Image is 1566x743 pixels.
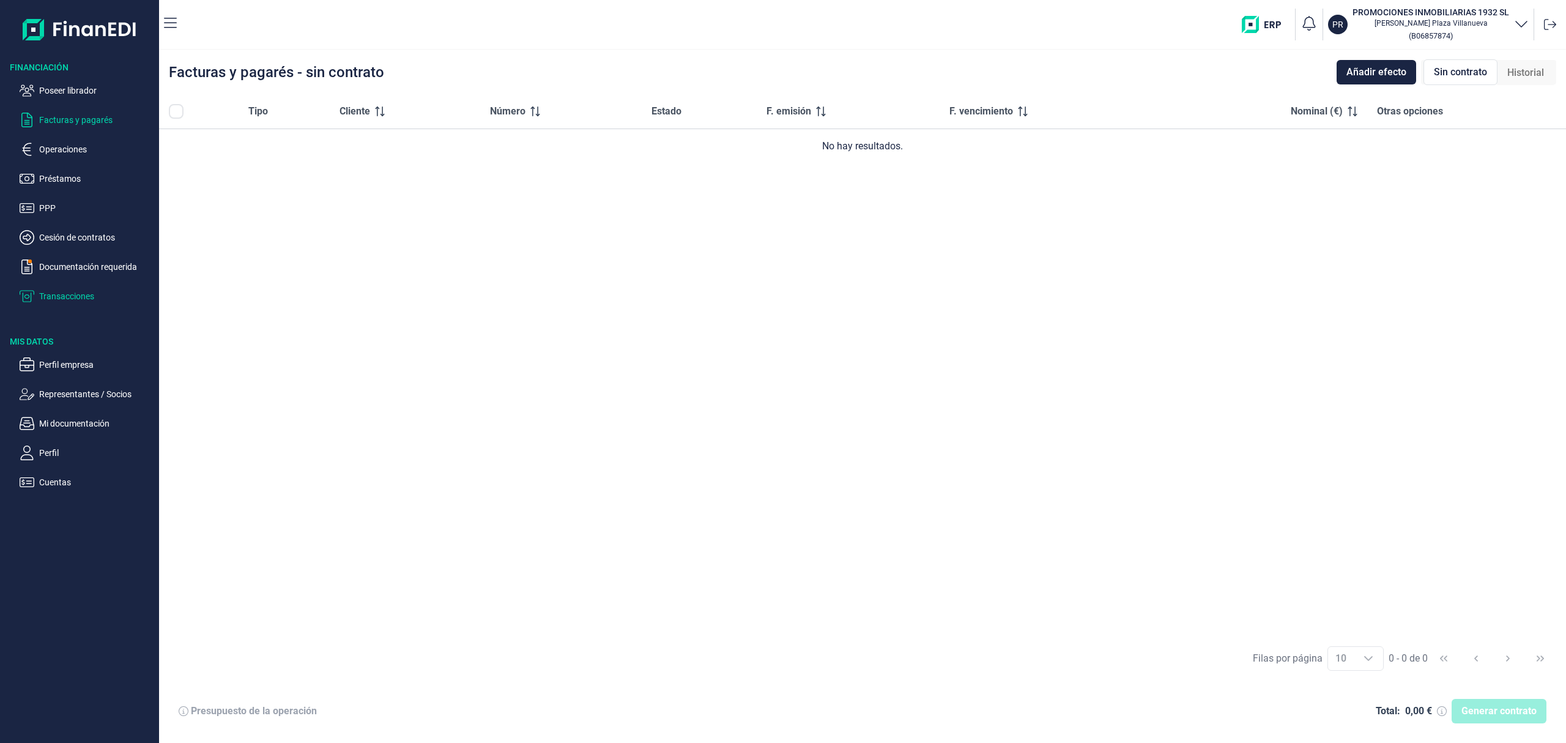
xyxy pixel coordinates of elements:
[39,416,154,431] p: Mi documentación
[39,289,154,304] p: Transacciones
[1332,18,1343,31] p: PR
[1242,16,1290,33] img: erp
[191,705,317,717] div: Presupuesto de la operación
[248,104,268,119] span: Tipo
[20,83,154,98] button: Poseer librador
[1493,644,1523,673] button: Next Page
[20,475,154,490] button: Cuentas
[20,387,154,401] button: Representantes / Socios
[1337,60,1416,84] button: Añadir efecto
[1423,59,1497,85] div: Sin contrato
[20,171,154,186] button: Préstamos
[20,259,154,274] button: Documentación requerida
[169,139,1556,154] div: No hay resultados.
[20,142,154,157] button: Operaciones
[39,83,154,98] p: Poseer librador
[23,10,137,49] img: Logo de aplicación
[1377,104,1443,119] span: Otras opciones
[1376,705,1400,717] div: Total:
[1253,651,1323,666] div: Filas por página
[20,113,154,127] button: Facturas y pagarés
[1346,65,1406,80] span: Añadir efecto
[39,171,154,186] p: Préstamos
[20,357,154,372] button: Perfil empresa
[1429,644,1458,673] button: First Page
[20,201,154,215] button: PPP
[1409,31,1453,40] small: Copiar cif
[169,104,184,119] div: All items unselected
[1461,644,1491,673] button: Previous Page
[1497,61,1554,85] div: Historial
[766,104,811,119] span: F. emisión
[1291,104,1343,119] span: Nominal (€)
[490,104,525,119] span: Número
[39,475,154,490] p: Cuentas
[1526,644,1555,673] button: Last Page
[20,416,154,431] button: Mi documentación
[340,104,370,119] span: Cliente
[39,142,154,157] p: Operaciones
[20,289,154,304] button: Transacciones
[1353,6,1509,18] h3: PROMOCIONES INMOBILIARIAS 1932 SL
[1354,647,1383,670] div: Choose
[39,357,154,372] p: Perfil empresa
[1405,705,1432,717] div: 0,00 €
[651,104,681,119] span: Estado
[20,230,154,245] button: Cesión de contratos
[949,104,1013,119] span: F. vencimiento
[39,259,154,274] p: Documentación requerida
[169,65,384,80] div: Facturas y pagarés - sin contrato
[39,387,154,401] p: Representantes / Socios
[1353,18,1509,28] p: [PERSON_NAME] Plaza Villanueva
[1507,65,1544,80] span: Historial
[39,113,154,127] p: Facturas y pagarés
[1434,65,1487,80] span: Sin contrato
[39,446,154,460] p: Perfil
[1389,654,1428,663] span: 0 - 0 de 0
[39,230,154,245] p: Cesión de contratos
[39,201,154,215] p: PPP
[20,446,154,460] button: Perfil
[1328,6,1529,43] button: PRPROMOCIONES INMOBILIARIAS 1932 SL[PERSON_NAME] Plaza Villanueva(B06857874)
